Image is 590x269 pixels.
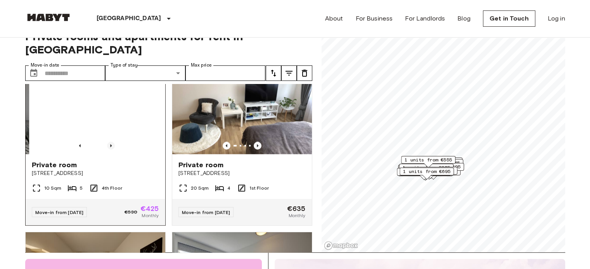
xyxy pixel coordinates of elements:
span: 1 units from €555 [405,156,452,163]
button: Previous image [254,142,261,149]
span: Monthly [142,212,159,219]
span: Move-in from [DATE] [35,209,84,215]
a: Previous imagePrevious imagePrivate room[STREET_ADDRESS]10 Sqm54th FloorMove-in from [DATE]€530€4... [25,61,166,226]
span: 1st Floor [249,185,269,192]
span: Private room [178,160,224,170]
a: For Landlords [405,14,445,23]
span: 5 [80,185,83,192]
span: [STREET_ADDRESS] [178,170,306,177]
span: 20 Sqm [191,185,209,192]
span: 2 units from €595 [413,163,460,170]
canvas: Map [322,21,565,252]
div: Map marker [409,159,463,171]
img: Marketing picture of unit DE-09-018-03M [29,61,169,154]
span: 8 units from €395 [412,158,459,165]
span: €635 [287,205,306,212]
a: Get in Touch [483,10,535,27]
span: [STREET_ADDRESS] [32,170,159,177]
button: tune [281,65,297,81]
span: Private rooms and apartments for rent in [GEOGRAPHIC_DATA] [25,30,312,56]
button: Previous image [76,142,84,149]
span: Monthly [288,212,305,219]
button: Previous image [107,142,115,149]
a: Marketing picture of unit DE-09-018-002-01HFPrevious imagePrevious imagePrivate room[STREET_ADDRE... [172,61,312,226]
a: Log in [548,14,565,23]
a: For Business [355,14,393,23]
div: Map marker [398,164,453,176]
label: Type of stay [111,62,138,69]
label: Max price [191,62,212,69]
div: Map marker [408,158,462,170]
label: Move-in date [31,62,59,69]
span: Private room [32,160,77,170]
a: About [325,14,343,23]
span: €425 [140,205,159,212]
div: Map marker [410,163,464,175]
button: Previous image [223,142,230,149]
span: 1 units from €555 [407,167,454,174]
a: Mapbox logo [324,241,358,250]
a: Blog [457,14,471,23]
button: Choose date [26,65,42,81]
span: 4 [227,185,230,192]
div: Map marker [397,168,451,180]
div: Map marker [400,168,454,180]
img: Habyt [25,14,72,21]
span: 10 Sqm [44,185,62,192]
p: [GEOGRAPHIC_DATA] [97,14,161,23]
button: tune [266,65,281,81]
div: Map marker [399,164,453,176]
div: Map marker [401,156,455,168]
span: Move-in from [DATE] [182,209,230,215]
span: 4th Floor [102,185,122,192]
img: Marketing picture of unit DE-09-018-002-01HF [172,61,312,154]
div: Map marker [403,167,457,179]
span: 1 units from €695 [403,168,450,175]
span: €530 [125,209,137,216]
span: 7 units from €445 [412,159,460,166]
button: tune [297,65,312,81]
